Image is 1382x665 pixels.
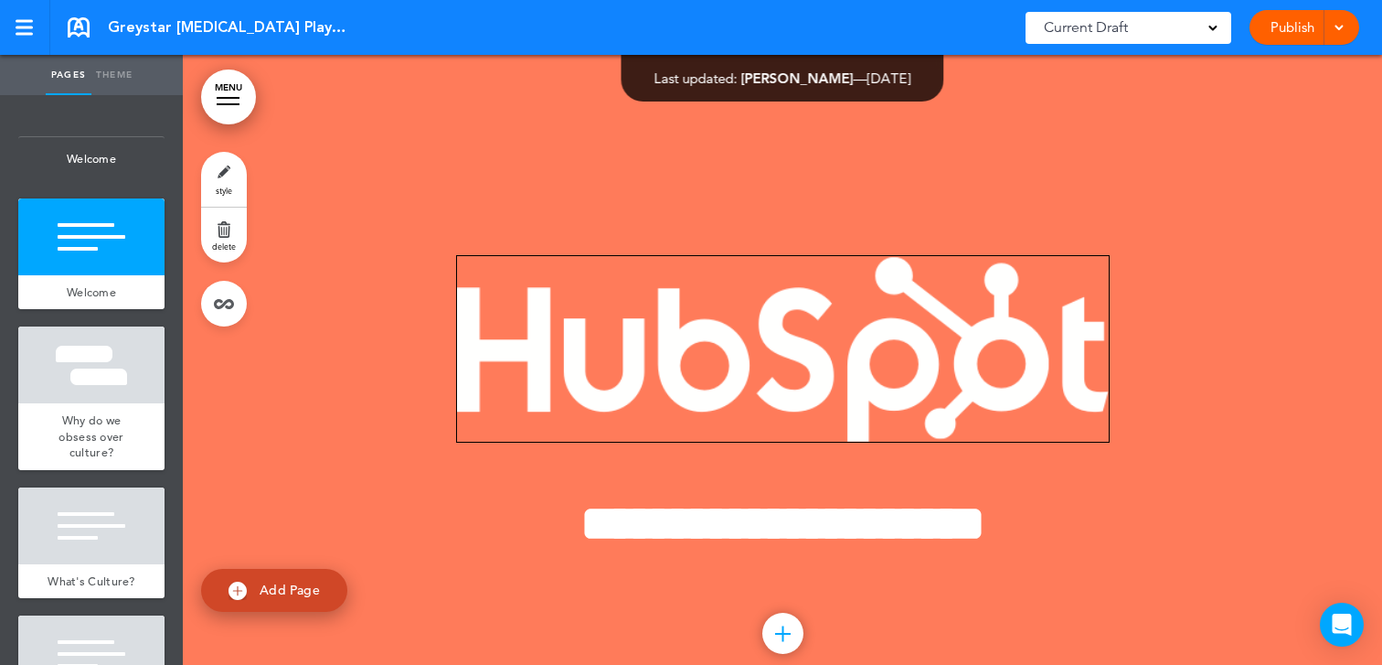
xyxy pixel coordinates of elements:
[741,70,854,87] span: [PERSON_NAME]
[201,152,247,207] a: style
[18,564,165,599] a: What's Culture?
[1044,15,1128,40] span: Current Draft
[216,185,232,196] span: style
[201,208,247,263] a: delete
[1320,603,1364,647] div: Open Intercom Messenger
[108,17,355,38] span: Greystar [MEDICAL_DATA] Playbook
[48,574,135,589] span: What's Culture?
[18,275,165,310] a: Welcome
[212,241,236,252] span: delete
[91,55,137,95] a: Theme
[201,70,256,124] a: MENU
[201,569,347,612] a: Add Page
[654,71,911,85] div: —
[1263,10,1321,45] a: Publish
[58,413,123,460] span: Why do we obsess over culture?
[46,55,91,95] a: Pages
[260,582,320,598] span: Add Page
[18,403,165,470] a: Why do we obsess over culture?
[654,70,738,87] span: Last updated:
[18,137,165,181] span: Welcome
[67,284,116,300] span: Welcome
[867,70,911,87] span: [DATE]
[229,582,247,600] img: add.svg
